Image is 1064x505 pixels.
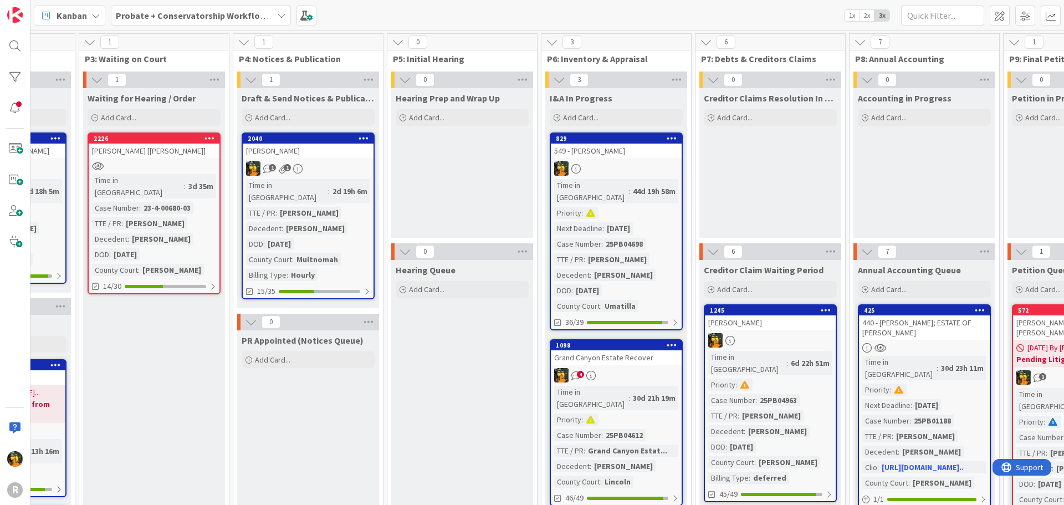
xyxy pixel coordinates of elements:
span: : [184,180,186,192]
span: Add Card... [101,113,136,123]
span: : [292,253,294,266]
span: Draft & Send Notices & Publication [242,93,375,104]
span: 3 [562,35,581,49]
div: 425 [859,305,990,315]
div: 30d 23h 11m [938,362,986,374]
div: TTE / PR [246,207,275,219]
div: [DATE] [912,399,941,411]
div: 2040[PERSON_NAME] [243,134,374,158]
span: 7 [871,35,889,49]
span: Creditor Claims Resolution In Progress [704,93,837,104]
span: : [600,300,602,312]
a: 2226[PERSON_NAME] [[PERSON_NAME]]Time in [GEOGRAPHIC_DATA]:3d 35mCase Number:23-4-00680-03TTE / P... [88,132,221,294]
div: 44d 19h 58m [630,185,678,197]
span: 1 [108,73,126,86]
div: [PERSON_NAME] [739,410,804,422]
div: R [7,482,23,498]
span: 1 [262,73,280,86]
span: Hearing Prep and Wrap Up [396,93,500,104]
div: County Court [92,264,138,276]
span: 1x [845,10,860,21]
div: 2226 [89,134,219,144]
div: [PERSON_NAME] [591,460,656,472]
span: 45/49 [719,488,738,500]
div: [DATE] [604,222,633,234]
span: : [600,476,602,488]
span: 0 [878,73,897,86]
img: MR [246,161,260,176]
div: [PERSON_NAME] [243,144,374,158]
span: 3x [874,10,889,21]
span: : [590,460,591,472]
span: 2x [860,10,874,21]
div: Case Number [708,394,755,406]
div: Decedent [554,460,590,472]
span: : [909,415,911,427]
div: County Court [554,476,600,488]
img: MR [7,451,23,467]
span: : [937,362,938,374]
img: MR [554,368,569,382]
div: [DATE] [265,238,294,250]
span: : [786,357,788,369]
span: 1 [1025,35,1043,49]
div: Priority [708,379,735,391]
div: Multnomah [294,253,341,266]
div: 25PB04698 [603,238,646,250]
div: County Court [708,456,754,468]
span: : [109,248,111,261]
div: [PERSON_NAME] [893,430,958,442]
div: TTE / PR [92,217,121,229]
div: Time in [GEOGRAPHIC_DATA] [554,386,628,410]
div: [PERSON_NAME] [591,269,656,281]
div: Time in [GEOGRAPHIC_DATA] [92,174,184,198]
div: [PERSON_NAME] [745,425,810,437]
span: 0 [1032,73,1051,86]
span: : [139,202,141,214]
div: Time in [GEOGRAPHIC_DATA] [246,179,328,203]
div: County Court [862,477,908,489]
img: MR [708,333,723,348]
span: Creditor Claim Waiting Period [704,264,823,276]
div: Priority [554,207,581,219]
div: [PERSON_NAME] [123,217,187,229]
div: TTE / PR [554,445,584,457]
div: 425 [864,307,990,314]
span: Waiting for Hearing / Order [88,93,196,104]
div: 1098 [551,340,682,350]
div: TTE / PR [708,410,738,422]
img: Visit kanbanzone.com [7,7,23,23]
span: : [755,394,757,406]
span: Support [23,2,50,15]
span: : [287,269,288,281]
div: 30d 21h 19m [630,392,678,404]
div: MR [551,161,682,176]
span: Accounting in Progress [858,93,952,104]
span: P4: Notices & Publication [239,53,369,64]
div: Umatilla [602,300,638,312]
div: 425440 - [PERSON_NAME]; ESTATE OF [PERSON_NAME] [859,305,990,340]
span: : [628,392,630,404]
span: Add Card... [871,284,907,294]
div: 25PB01188 [911,415,954,427]
span: I&A In Progress [550,93,612,104]
div: 829 [551,134,682,144]
div: [PERSON_NAME] [585,253,649,266]
div: Grand Canyon Estat... [585,445,670,457]
a: 2040[PERSON_NAME]MRTime in [GEOGRAPHIC_DATA]:2d 19h 6mTTE / PR:[PERSON_NAME]Decedent:[PERSON_NAME... [242,132,375,299]
span: : [898,446,899,458]
span: : [601,238,603,250]
span: 1 [1032,245,1051,258]
div: [PERSON_NAME] [[PERSON_NAME]] [89,144,219,158]
div: MR [243,161,374,176]
div: 1098Grand Canyon Estate Recover [551,340,682,365]
span: Add Card... [563,113,598,123]
span: 36/39 [565,317,584,328]
span: : [877,461,879,473]
div: Lincoln [602,476,633,488]
div: 549 - [PERSON_NAME] [551,144,682,158]
span: : [275,207,277,219]
div: DOD [246,238,263,250]
div: DOD [1016,478,1034,490]
span: : [908,477,910,489]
